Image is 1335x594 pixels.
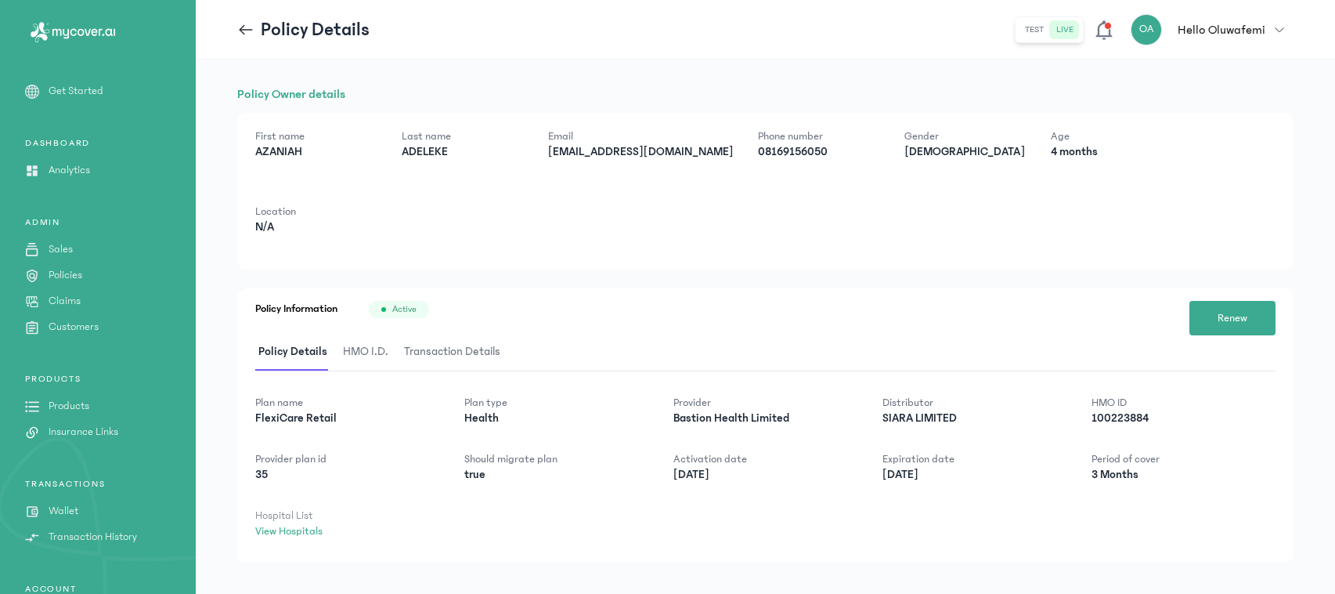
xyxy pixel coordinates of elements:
[1051,144,1172,160] p: 4 months
[49,319,99,335] p: Customers
[758,144,879,160] p: 08169156050
[49,503,78,520] p: Wallet
[1131,14,1162,45] div: OA
[1189,301,1275,335] button: Renew
[882,395,1066,411] p: Distributor
[882,467,1066,483] p: [DATE]
[402,144,523,160] p: ADELEKE
[464,451,648,467] p: Should migrate plan
[49,162,90,179] p: Analytics
[340,334,401,371] button: HMO I.D.
[673,411,857,426] p: Bastion Health Limited
[1050,20,1080,39] button: live
[882,411,1066,426] p: SIARA LIMITED
[255,219,377,235] p: N/A
[340,334,391,371] span: HMO I.D.
[882,451,1066,467] p: Expiration date
[49,398,89,415] p: Products
[255,451,439,467] p: Provider plan id
[464,467,648,483] p: true
[255,129,377,144] p: First name
[49,424,118,440] p: Insurance Links
[255,467,439,483] p: 35
[1218,310,1247,327] span: Renew
[255,525,323,538] a: View Hospitals
[401,334,513,371] button: Transaction Details
[1091,451,1275,467] p: Period of cover
[548,144,733,160] p: [EMAIL_ADDRESS][DOMAIN_NAME]
[1178,20,1265,39] p: Hello Oluwafemi
[49,529,137,545] p: Transaction History
[255,144,377,160] p: AZANIAH
[1131,14,1294,45] button: OAHello Oluwafemi
[1091,395,1275,411] p: HMO ID
[1051,129,1172,144] p: Age
[49,293,81,310] p: Claims
[49,241,73,258] p: Sales
[1019,20,1050,39] button: test
[237,85,1294,103] h1: Policy Owner details
[464,411,648,426] p: Health
[904,144,1026,160] p: [DEMOGRAPHIC_DATA]
[673,451,857,467] p: Activation date
[255,508,439,523] p: Hospital list
[1091,467,1275,483] p: 3 Months
[392,303,417,316] span: Active
[464,395,648,411] p: Plan type
[402,129,523,144] p: Last name
[255,334,340,371] button: Policy Details
[255,411,439,426] p: FlexiCare Retail
[673,467,857,483] p: [DATE]
[261,17,370,42] p: Policy Details
[548,129,733,144] p: Email
[49,267,82,284] p: Policies
[401,334,503,371] span: Transaction Details
[255,334,330,371] span: Policy Details
[255,204,377,219] p: Location
[673,395,857,411] p: Provider
[255,301,337,318] h1: Policy Information
[255,395,439,411] p: Plan name
[758,129,879,144] p: Phone number
[49,83,103,100] p: Get Started
[1091,411,1275,426] p: 100223884
[904,129,1026,144] p: Gender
